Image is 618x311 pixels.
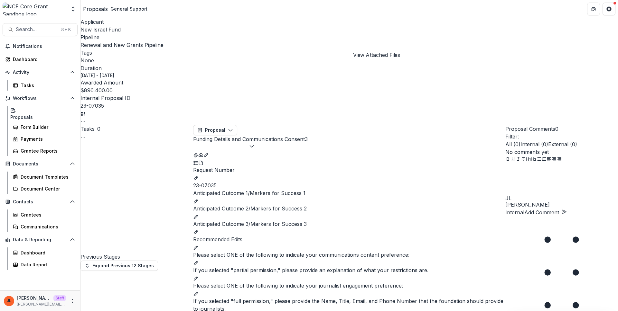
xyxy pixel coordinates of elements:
button: edit [193,197,198,205]
p: [PERSON_NAME] [17,295,51,301]
a: Tasks [10,80,78,91]
button: Proposal [193,125,237,135]
button: Plaintext view [193,158,198,166]
div: Dashboard [13,56,72,63]
p: If you selected "partial permission," please provide an explanation of what your restrictions are. [193,266,505,274]
a: Document Templates [10,172,78,182]
button: Underline [510,156,516,164]
div: Document Center [21,185,72,192]
span: All ( 0 ) [505,141,520,147]
p: Tags [80,49,618,57]
div: Form Builder [21,124,72,130]
button: Italicize [516,156,521,164]
div: Data Report [21,261,72,268]
button: Bold [505,156,510,164]
button: Expand Previous 12 Stages [80,261,158,271]
button: Add Comment [524,209,567,216]
button: Heading 1 [526,156,531,164]
a: Grantees [10,209,78,220]
p: None [80,57,94,64]
a: Communications [10,221,78,232]
button: View Attached Files [193,151,198,158]
a: Data Report [10,259,78,270]
div: Grantees [21,211,72,218]
p: Request Number [193,166,505,174]
button: Search... [3,23,78,36]
button: Get Help [603,3,615,15]
button: edit [193,243,198,251]
p: Anticipated Outcome 3/Markers for Success 3 [193,220,505,228]
button: Open Data & Reporting [3,235,78,245]
h4: Previous Stages [80,253,193,261]
a: Form Builder [10,122,78,132]
p: $896,400.00 [80,86,113,94]
p: Duration [80,64,618,72]
span: External ( 0 ) [548,141,577,147]
p: 23-07035 [193,182,505,189]
button: edit [193,259,198,266]
nav: breadcrumb [83,4,150,13]
button: Internal [505,209,524,216]
span: Notifications [13,44,75,49]
div: Document Templates [21,173,72,180]
p: Pipeline [80,33,618,41]
button: Align Left [547,156,552,164]
button: Ordered List [541,156,547,164]
p: Recommended Edits [193,235,505,243]
button: edit [193,228,198,235]
button: Align Right [557,156,562,164]
a: Dashboard [10,247,78,258]
p: Please select ONE of the following to indicate your journalist engagement preference: [193,282,505,289]
div: ⌘ + K [59,26,72,33]
img: NCF Core Grant Sandbox logo [3,3,66,15]
p: Filter: [505,133,618,140]
button: Heading 2 [531,156,536,164]
span: 0 [555,126,558,132]
div: Jeanne Locker [7,299,11,303]
p: Anticipated Outcome 1/Markers for Success 1 [193,189,505,197]
div: Payments [21,136,72,142]
div: Communications [21,223,72,230]
a: Grantee Reports [10,146,78,156]
span: Internal ( 0 ) [520,141,548,147]
p: Applicant [80,18,618,26]
span: Search... [16,26,57,32]
p: [PERSON_NAME] [505,201,618,209]
a: Proposals [10,106,33,120]
button: Notifications [3,41,78,51]
button: edit [193,212,198,220]
a: Payments [10,134,78,144]
p: [DATE] - [DATE] [80,72,114,79]
button: Toggle View Cancelled Tasks [80,133,86,140]
span: Data & Reporting [13,237,67,243]
a: Dashboard [3,54,78,65]
button: edit [193,289,198,297]
p: Staff [53,295,66,301]
a: New Israel Fund [80,26,121,33]
p: Renewal and New Grants Pipeline [80,41,164,49]
a: Proposals [83,5,108,13]
p: Anticipated Outcome 2/Markers for Success 2 [193,205,505,212]
button: Bullet List [536,156,541,164]
div: Tasks [21,82,72,89]
button: Open Documents [3,159,78,169]
button: edit [193,274,198,282]
button: Strike [521,156,526,164]
div: Dashboard [21,249,72,256]
button: PDF view [198,158,203,166]
div: Proposals [10,114,33,120]
button: More [69,297,76,305]
button: Open Contacts [3,197,78,207]
button: Open entity switcher [69,3,78,15]
h3: Tasks [80,125,95,133]
button: edit [193,174,198,182]
p: No comments yet [505,148,618,156]
div: Grantee Reports [21,147,72,154]
button: Proposal Comments [505,125,558,133]
span: Contacts [13,199,67,205]
p: [PERSON_NAME][EMAIL_ADDRESS][DOMAIN_NAME] [17,301,66,307]
div: General Support [110,5,147,12]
